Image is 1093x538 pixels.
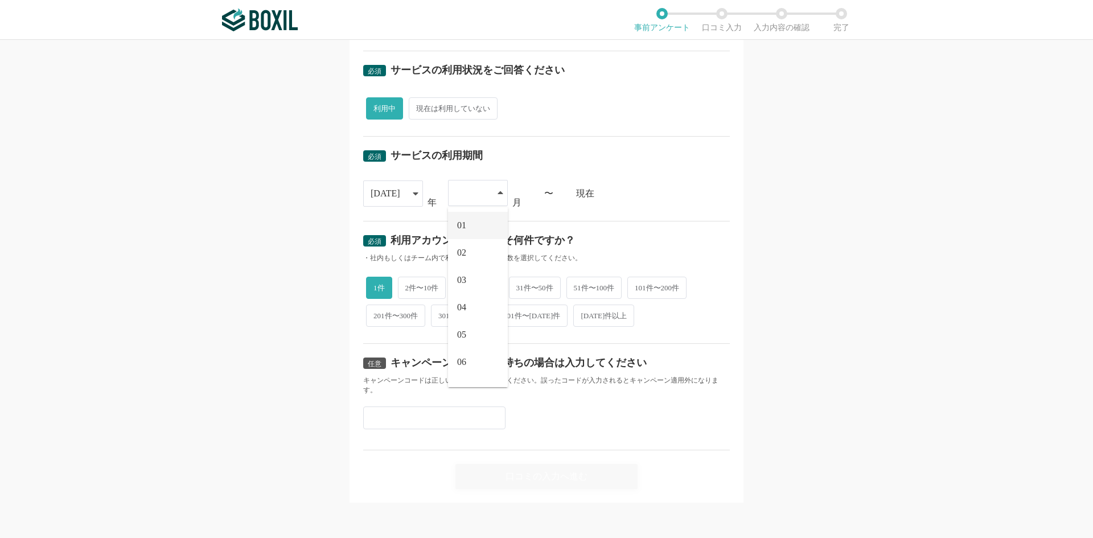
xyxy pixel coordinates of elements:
[544,189,553,198] div: 〜
[409,97,498,120] span: 現在は利用していない
[371,181,400,206] div: [DATE]
[457,276,466,285] span: 03
[512,198,521,207] div: 月
[692,8,751,32] li: 口コミ入力
[391,150,483,161] div: サービスの利用期間
[576,189,730,198] div: 現在
[391,358,647,368] div: キャンペーンコードをお持ちの場合は入力してください
[368,153,381,161] span: 必須
[368,360,381,368] span: 任意
[363,376,730,395] div: キャンペーンコードは正しいコードを入力してください。誤ったコードが入力されるとキャンペーン適用外になります。
[431,305,490,327] span: 301件〜500件
[366,277,392,299] span: 1件
[391,235,575,245] div: 利用アカウント数はおよそ何件ですか？
[368,67,381,75] span: 必須
[368,237,381,245] span: 必須
[457,303,466,312] span: 04
[457,221,466,230] span: 01
[566,277,622,299] span: 51件〜100件
[573,305,634,327] span: [DATE]件以上
[496,305,568,327] span: 501件〜[DATE]件
[363,253,730,263] div: ・社内もしくはチーム内で利用中のアカウント数を選択してください。
[509,277,561,299] span: 31件〜50件
[457,248,466,257] span: 02
[632,8,692,32] li: 事前アンケート
[366,305,425,327] span: 201件〜300件
[428,198,437,207] div: 年
[751,8,811,32] li: 入力内容の確認
[222,9,298,31] img: ボクシルSaaS_ロゴ
[457,330,466,339] span: 05
[457,358,466,367] span: 06
[398,277,446,299] span: 2件〜10件
[811,8,871,32] li: 完了
[366,97,403,120] span: 利用中
[391,65,565,75] div: サービスの利用状況をご回答ください
[627,277,687,299] span: 101件〜200件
